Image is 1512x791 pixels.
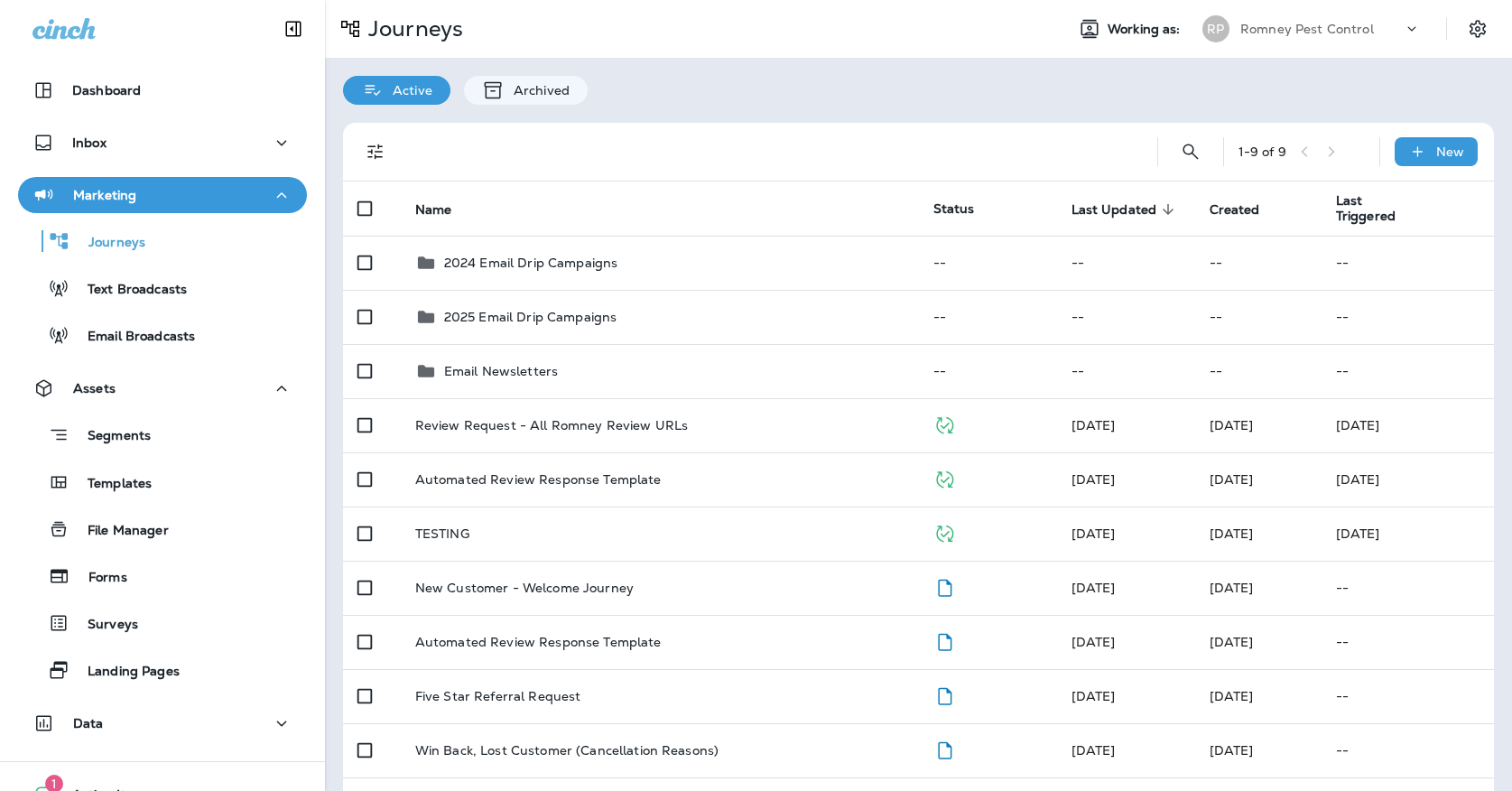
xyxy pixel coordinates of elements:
[1195,290,1322,344] td: --
[1210,201,1284,218] span: Created
[919,290,1057,344] td: --
[444,364,558,378] p: Email Newsletters
[415,581,634,595] p: New Customer - Welcome Journey
[18,651,307,689] button: Landing Pages
[1336,635,1480,649] p: --
[70,428,151,446] p: Segments
[444,310,617,324] p: 2025 Email Drip Campaigns
[933,578,956,594] span: Draft
[1238,144,1286,159] div: 1 - 9 of 9
[70,329,195,346] p: Email Broadcasts
[73,188,136,202] p: Marketing
[415,201,476,218] span: Name
[1057,236,1195,290] td: --
[70,664,180,681] p: Landing Pages
[1071,580,1116,596] span: Maddie Madonecsky
[1461,13,1494,45] button: Settings
[72,135,107,150] p: Inbox
[1071,688,1116,704] span: Maddie Madonecsky
[933,200,975,217] span: Status
[1057,344,1195,398] td: --
[1210,742,1254,758] span: Maddie Madonecsky
[933,740,956,757] span: Draft
[1057,290,1195,344] td: --
[72,83,141,98] p: Dashboard
[18,316,307,354] button: Email Broadcasts
[1210,526,1254,542] span: Frank Carreno
[70,523,169,540] p: File Manager
[73,716,104,731] p: Data
[1210,580,1254,596] span: Maddie Madonecsky
[1336,689,1480,703] p: --
[1210,471,1254,488] span: Caitlyn Harney
[70,282,187,299] p: Text Broadcasts
[1071,526,1116,542] span: Frank Carreno
[933,632,956,648] span: Draft
[415,743,719,758] p: Win Back, Lost Customer (Cancellation Reasons)
[1322,452,1494,507] td: [DATE]
[1173,134,1209,170] button: Search Journeys
[18,125,307,161] button: Inbox
[1202,15,1229,42] div: RP
[18,557,307,595] button: Forms
[1071,202,1157,218] span: Last Updated
[1108,22,1184,37] span: Working as:
[1071,201,1181,218] span: Last Updated
[70,235,145,252] p: Journeys
[1210,202,1260,218] span: Created
[70,617,138,634] p: Surveys
[1071,634,1116,650] span: Maddie Madonecsky
[70,476,152,493] p: Templates
[415,526,469,541] p: TESTING
[361,15,463,42] p: Journeys
[357,134,394,170] button: Filters
[919,236,1057,290] td: --
[1195,344,1322,398] td: --
[18,370,307,406] button: Assets
[1322,236,1494,290] td: --
[18,222,307,260] button: Journeys
[933,470,956,486] span: Published
[73,381,116,395] p: Assets
[919,344,1057,398] td: --
[415,635,662,649] p: Automated Review Response Template
[1071,417,1116,433] span: Eldon Nelson
[18,705,307,741] button: Data
[415,418,688,433] p: Review Request - All Romney Review URLs
[1336,743,1480,758] p: --
[933,524,956,540] span: Published
[1322,507,1494,561] td: [DATE]
[1210,417,1254,433] span: Eldon Nelson
[1322,398,1494,452] td: [DATE]
[18,510,307,548] button: File Manager
[18,415,307,454] button: Segments
[18,604,307,642] button: Surveys
[1071,471,1116,488] span: Caitlyn Harney
[1322,344,1494,398] td: --
[18,463,307,501] button: Templates
[268,11,319,47] button: Collapse Sidebar
[415,472,662,487] p: Automated Review Response Template
[505,83,570,98] p: Archived
[1210,634,1254,650] span: Maddie Madonecsky
[1240,22,1374,36] p: Romney Pest Control
[444,256,618,270] p: 2024 Email Drip Campaigns
[1210,688,1254,704] span: Maddie Madonecsky
[1195,236,1322,290] td: --
[415,689,581,703] p: Five Star Referral Request
[384,83,432,98] p: Active
[1336,581,1480,595] p: --
[1322,290,1494,344] td: --
[70,570,127,587] p: Forms
[933,686,956,703] span: Draft
[1336,193,1406,224] span: Last Triggered
[18,177,307,213] button: Marketing
[18,72,307,108] button: Dashboard
[1071,742,1116,758] span: Maddie Madonecsky
[933,415,956,432] span: Published
[1336,193,1430,224] span: Last Triggered
[18,269,307,307] button: Text Broadcasts
[1436,144,1464,159] p: New
[415,202,452,218] span: Name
